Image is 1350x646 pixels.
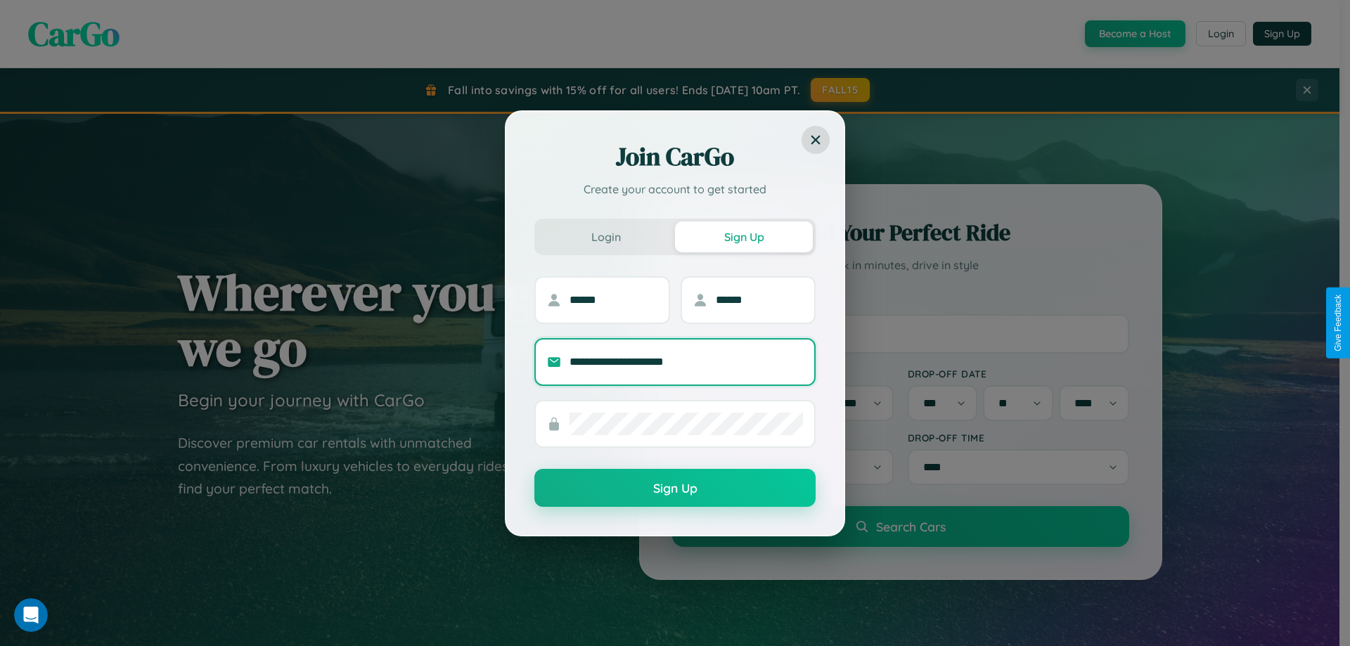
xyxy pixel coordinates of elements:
iframe: Intercom live chat [14,598,48,632]
h2: Join CarGo [534,140,816,174]
button: Sign Up [534,469,816,507]
p: Create your account to get started [534,181,816,198]
div: Give Feedback [1333,295,1343,351]
button: Sign Up [675,221,813,252]
button: Login [537,221,675,252]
